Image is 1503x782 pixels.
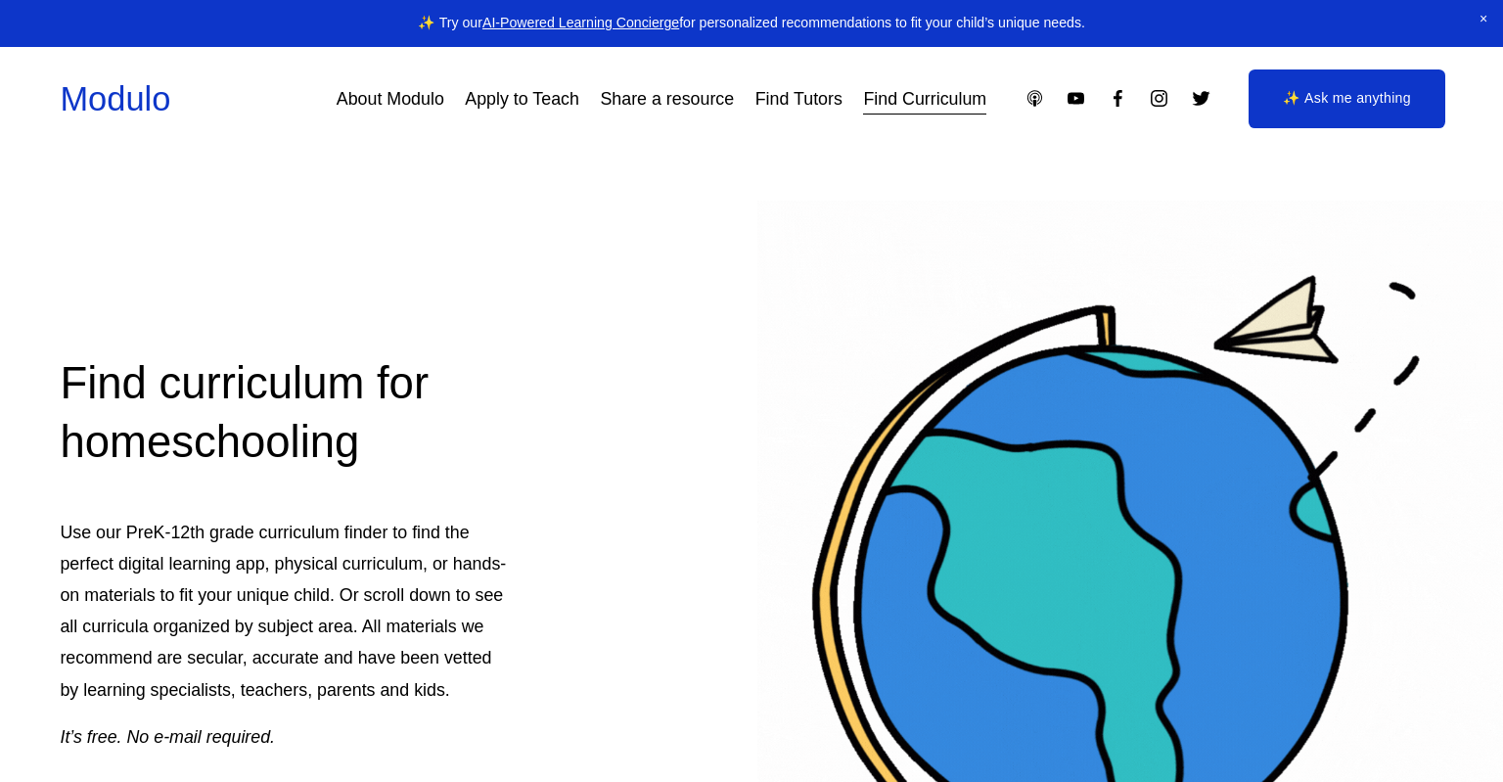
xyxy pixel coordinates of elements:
[60,354,514,471] h2: Find curriculum for homeschooling
[1066,88,1086,109] a: YouTube
[60,517,514,706] p: Use our PreK-12th grade curriculum finder to find the perfect digital learning app, physical curr...
[60,727,275,747] em: It’s free. No e-mail required.
[600,81,734,116] a: Share a resource
[1149,88,1169,109] a: Instagram
[482,15,679,30] a: AI-Powered Learning Concierge
[1191,88,1211,109] a: Twitter
[1108,88,1128,109] a: Facebook
[337,81,444,116] a: About Modulo
[60,80,170,117] a: Modulo
[1025,88,1045,109] a: Apple Podcasts
[863,81,986,116] a: Find Curriculum
[465,81,579,116] a: Apply to Teach
[755,81,843,116] a: Find Tutors
[1249,69,1445,127] a: ✨ Ask me anything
